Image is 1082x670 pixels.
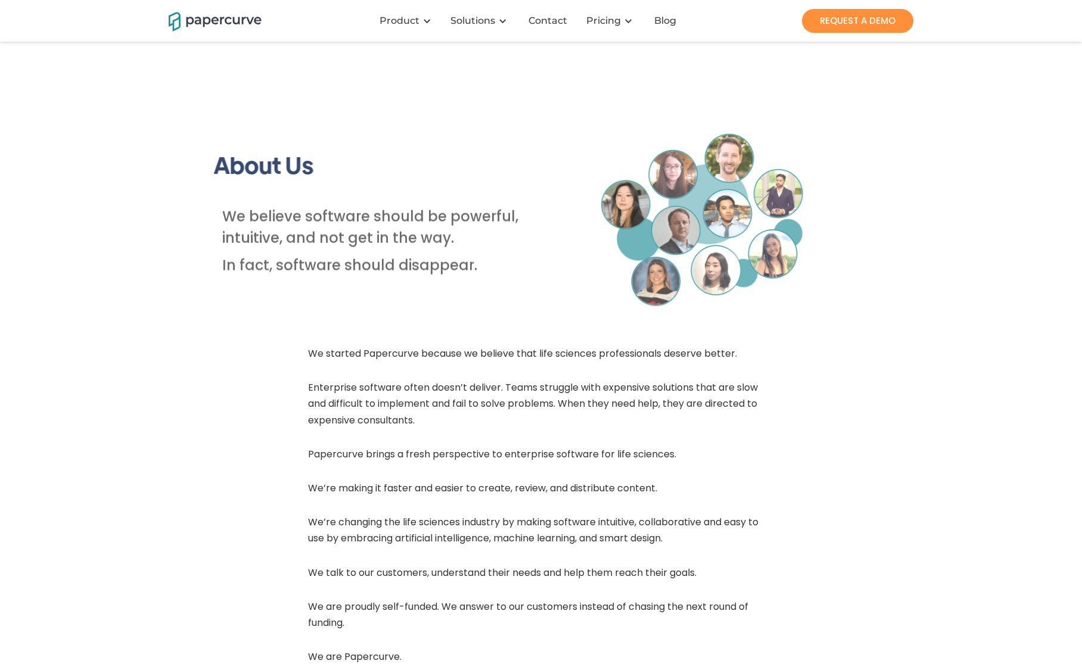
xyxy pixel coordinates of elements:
[222,206,532,249] h5: We believe software should be powerful, intuitive, and not get in the way.
[308,599,775,637] p: We are proudly self-funded. We answer to our customers instead of chasing the next round of funding.
[586,15,621,27] a: Pricing
[308,379,775,434] p: Enterprise software often doesn’t deliver. Teams struggle with expensive solutions that are slow ...
[214,151,524,177] h1: About Us
[169,10,246,31] a: home
[308,480,657,502] p: We’re making it faster and easier to create, review, and distribute content.
[528,15,567,27] div: Contact
[372,3,443,39] div: Product
[308,446,676,468] p: Papercurve brings a fresh perspective to enterprise software for life sciences.
[443,3,519,39] div: Solutions
[380,15,419,27] div: Product
[450,15,495,27] div: Solutions
[654,15,676,27] div: Blog
[222,255,477,276] h5: In fact, software should disappear.
[579,3,645,39] div: Pricing
[308,565,697,587] p: We talk to our customers, understand their needs and help them reach their goals.
[802,9,913,33] a: REQUEST A DEMO
[308,514,775,552] p: We’re changing the life sciences industry by making software intuitive, collaborative and easy to...
[519,15,579,27] a: Contact
[645,15,688,27] a: Blog
[308,345,737,367] p: We started Papercurve because we believe that life sciences professionals deserve better.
